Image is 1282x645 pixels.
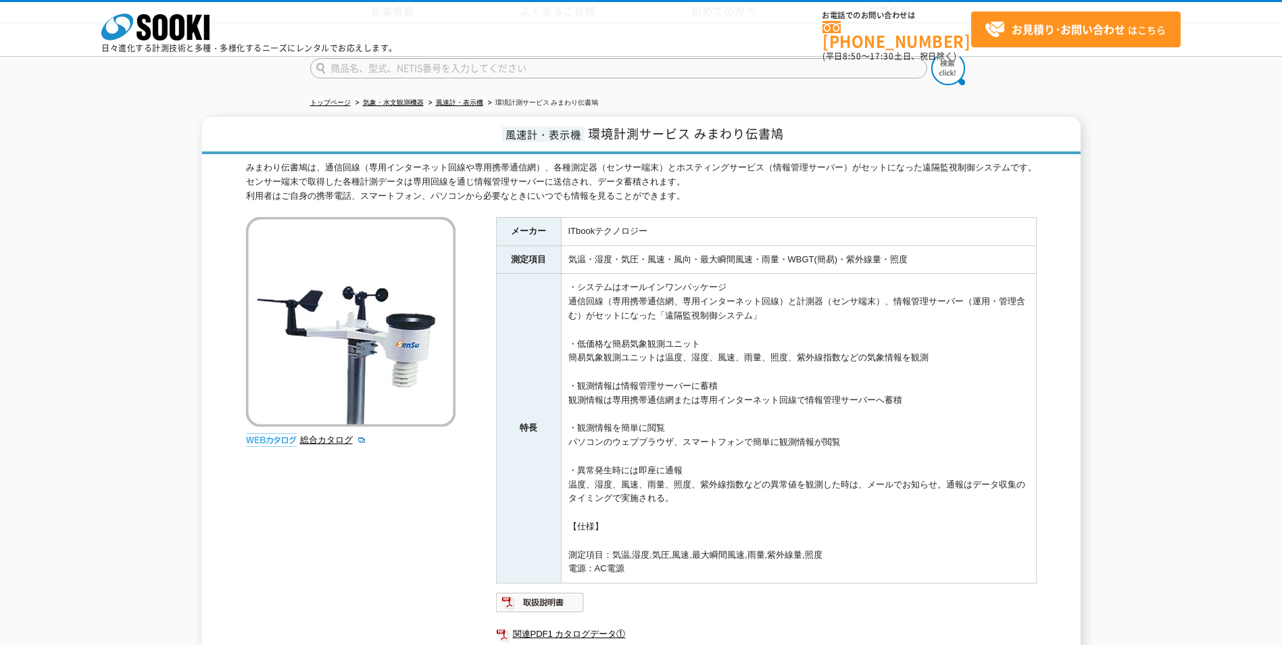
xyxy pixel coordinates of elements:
[588,124,784,143] span: 環境計測サービス みまわり伝書鳩
[246,161,1037,203] div: みまわり伝書鳩は、通信回線（専用インターネット回線や専用携帯通信網）、各種測定器（センサー端末）とホスティングサービス（情報管理サーバー）がセットになった遠隔監視制御システムです。 センサー端末...
[502,126,585,142] span: 風速計・表示機
[1012,21,1125,37] strong: お見積り･お問い合わせ
[822,50,956,62] span: (平日 ～ 土日、祝日除く)
[485,96,599,110] li: 環境計測サービス みまわり伝書鳩
[843,50,862,62] span: 8:50
[561,245,1036,274] td: 気温・湿度・気圧・風速・風向・最大瞬間風速・雨量・WBGT(簡易)・紫外線量・照度
[561,274,1036,583] td: ・システムはオールインワンパッケージ 通信回線（専用携帯通信網、専用インターネット回線）と計測器（センサ端末）、情報管理サーバー（運用・管理含む）がセットになった「遠隔監視制御システム」 ・低価...
[300,435,366,445] a: 総合カタログ
[246,433,297,447] img: webカタログ
[985,20,1166,40] span: はこちら
[101,44,397,52] p: 日々進化する計測技術と多種・多様化するニーズにレンタルでお応えします。
[496,245,561,274] th: 測定項目
[931,51,965,85] img: btn_search.png
[310,99,351,106] a: トップページ
[496,592,585,613] img: 取扱説明書
[310,58,927,78] input: 商品名、型式、NETIS番号を入力してください
[561,217,1036,245] td: ITbookテクノロジー
[870,50,894,62] span: 17:30
[496,600,585,611] a: 取扱説明書
[822,11,971,20] span: お電話でのお問い合わせは
[496,625,1037,643] a: 関連PDF1 カタログデータ①
[436,99,483,106] a: 風速計・表示機
[246,217,455,427] img: 環境計測サービス みまわり伝書鳩
[363,99,424,106] a: 気象・水文観測機器
[971,11,1181,47] a: お見積り･お問い合わせはこちら
[496,274,561,583] th: 特長
[496,217,561,245] th: メーカー
[822,21,971,49] a: [PHONE_NUMBER]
